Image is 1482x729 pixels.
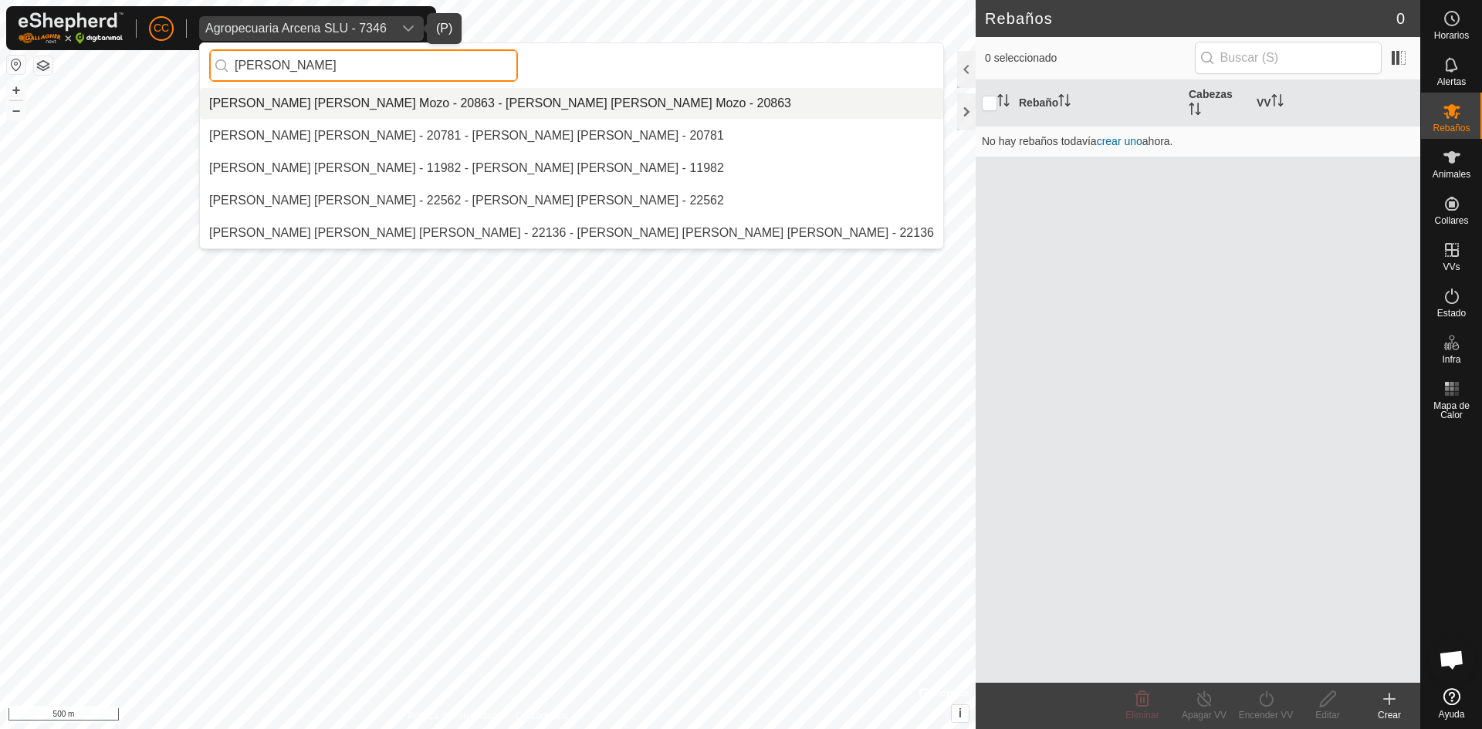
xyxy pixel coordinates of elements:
li: Miguel Angel Fernadez Arias - 11982 [200,153,943,184]
td: No hay rebaños todavía ahora. [976,126,1420,157]
span: Alertas [1437,77,1466,86]
span: Collares [1434,216,1468,225]
ul: Option List [200,88,943,248]
th: Rebaño [1013,80,1183,127]
li: Miguel Angel Calles Suana - 20781 [200,120,943,151]
div: [PERSON_NAME] [PERSON_NAME] - 20781 - [PERSON_NAME] [PERSON_NAME] - 20781 [209,127,724,145]
div: [PERSON_NAME] [PERSON_NAME] [PERSON_NAME] - 22136 - [PERSON_NAME] [PERSON_NAME] [PERSON_NAME] - 2... [209,224,934,242]
div: Chat abierto [1429,636,1475,683]
div: [PERSON_NAME] [PERSON_NAME] Mozo - 20863 - [PERSON_NAME] [PERSON_NAME] Mozo - 20863 [209,94,791,113]
th: VV [1250,80,1420,127]
div: Encender VV [1235,708,1297,722]
span: Rebaños [1433,123,1470,133]
a: Contáctenos [516,709,567,723]
h2: Rebaños [985,9,1396,28]
p-sorticon: Activar para ordenar [1189,105,1201,117]
span: 0 seleccionado [985,50,1195,66]
li: Miguel Angel Arroyo Mozo - 20863 [200,88,943,119]
p-sorticon: Activar para ordenar [997,96,1010,109]
div: Editar [1297,708,1358,722]
input: Buscar por región, país, empresa o propiedad [209,49,518,82]
span: VVs [1443,262,1460,272]
span: Eliminar [1125,710,1159,721]
a: crear uno [1097,135,1142,147]
span: Infra [1442,355,1460,364]
span: CC [154,20,169,36]
div: dropdown trigger [393,16,424,41]
span: Animales [1433,170,1470,179]
span: Agropecuaria Arcena SLU - 7346 [199,16,393,41]
div: Crear [1358,708,1420,722]
p-sorticon: Activar para ordenar [1271,96,1284,109]
button: Capas del Mapa [34,56,52,75]
p-sorticon: Activar para ordenar [1058,96,1071,109]
button: Restablecer Mapa [7,56,25,74]
button: – [7,101,25,120]
button: + [7,81,25,100]
div: [PERSON_NAME] [PERSON_NAME] - 11982 - [PERSON_NAME] [PERSON_NAME] - 11982 [209,159,724,177]
a: Ayuda [1421,682,1482,725]
li: Miguel Angel Sanchez Duran - 22136 [200,218,943,248]
div: [PERSON_NAME] [PERSON_NAME] - 22562 - [PERSON_NAME] [PERSON_NAME] - 22562 [209,191,724,210]
span: 0 [1396,7,1405,30]
li: Miguel Angel Rodriguez Corral - 22562 [200,185,943,216]
span: i [959,707,962,720]
span: Estado [1437,309,1466,318]
div: Agropecuaria Arcena SLU - 7346 [205,22,387,35]
span: Mapa de Calor [1425,401,1478,420]
th: Cabezas [1183,80,1250,127]
img: Logo Gallagher [19,12,123,44]
input: Buscar (S) [1195,42,1382,74]
span: Horarios [1434,31,1469,40]
a: Política de Privacidad [408,709,497,723]
button: i [952,705,969,722]
span: Ayuda [1439,710,1465,719]
div: Apagar VV [1173,708,1235,722]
